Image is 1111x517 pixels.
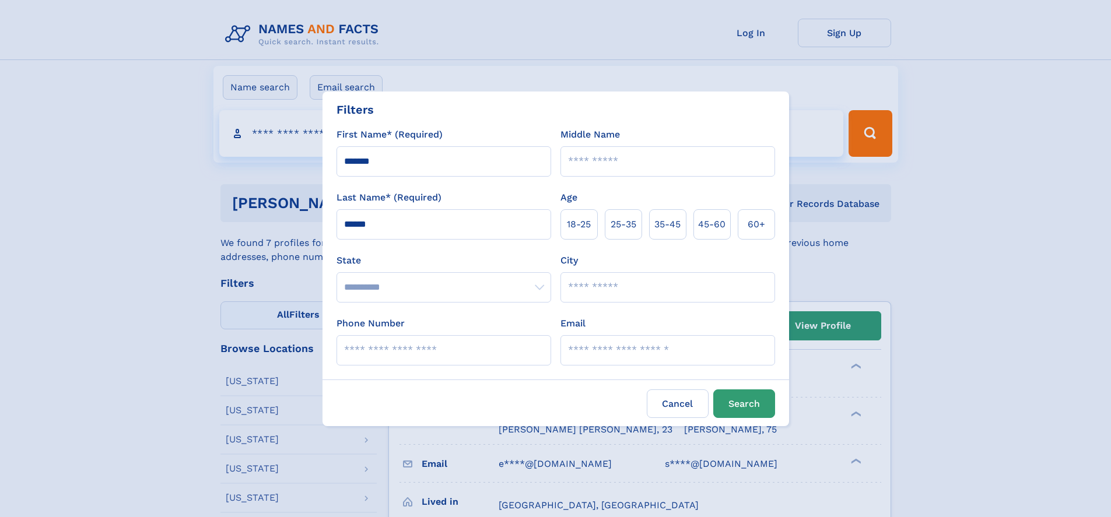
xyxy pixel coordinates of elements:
button: Search [713,389,775,418]
label: Age [560,191,577,205]
label: City [560,254,578,268]
span: 18‑25 [567,217,591,231]
label: First Name* (Required) [337,128,443,142]
span: 25‑35 [611,217,636,231]
label: Email [560,316,586,330]
span: 60+ [748,217,765,231]
div: Filters [337,101,374,118]
label: State [337,254,551,268]
label: Phone Number [337,316,405,330]
span: 45‑60 [698,217,726,231]
label: Last Name* (Required) [337,191,441,205]
span: 35‑45 [654,217,681,231]
label: Cancel [647,389,709,418]
label: Middle Name [560,128,620,142]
